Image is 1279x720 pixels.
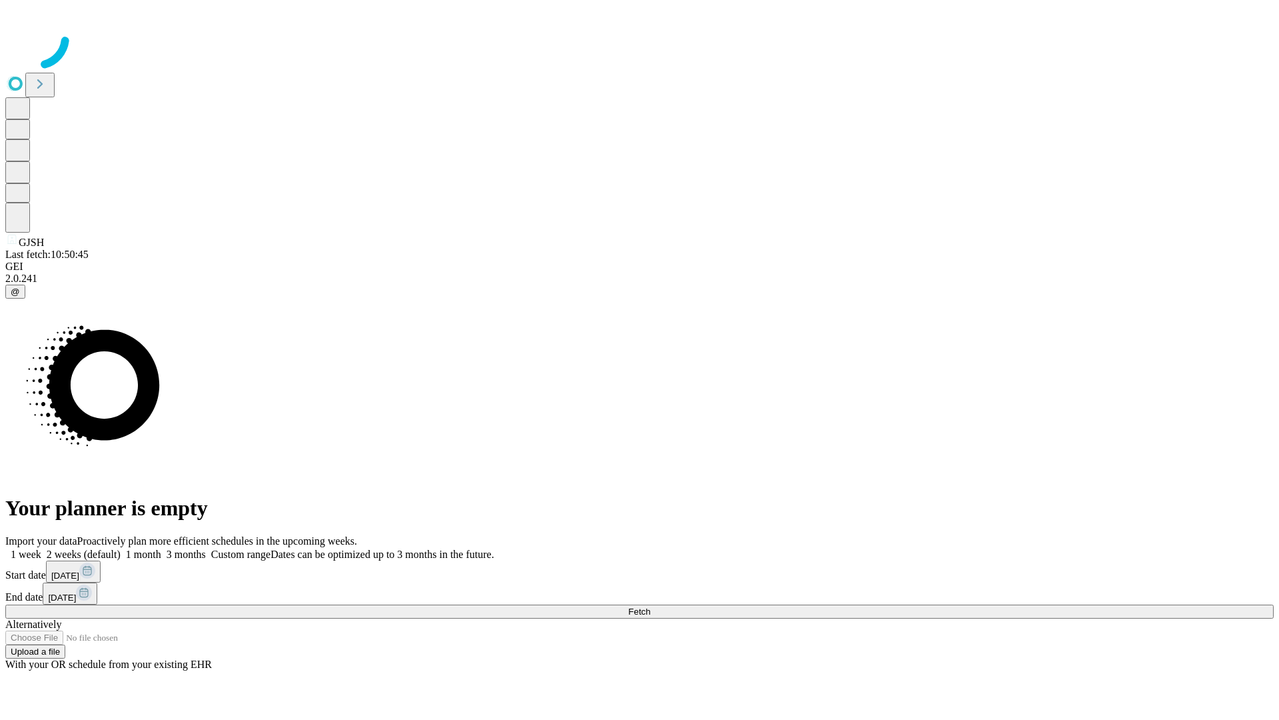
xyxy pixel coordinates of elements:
[5,659,212,670] span: With your OR schedule from your existing EHR
[5,583,1274,605] div: End date
[46,561,101,583] button: [DATE]
[5,619,61,630] span: Alternatively
[270,549,494,560] span: Dates can be optimized up to 3 months in the future.
[11,549,41,560] span: 1 week
[628,607,650,617] span: Fetch
[167,549,206,560] span: 3 months
[5,496,1274,521] h1: Your planner is empty
[126,549,161,560] span: 1 month
[211,549,270,560] span: Custom range
[5,249,89,260] span: Last fetch: 10:50:45
[5,535,77,547] span: Import your data
[5,561,1274,583] div: Start date
[5,273,1274,285] div: 2.0.241
[5,285,25,299] button: @
[19,237,44,248] span: GJSH
[43,583,97,605] button: [DATE]
[5,261,1274,273] div: GEI
[51,571,79,581] span: [DATE]
[5,645,65,659] button: Upload a file
[77,535,357,547] span: Proactively plan more efficient schedules in the upcoming weeks.
[11,287,20,297] span: @
[5,605,1274,619] button: Fetch
[47,549,121,560] span: 2 weeks (default)
[48,593,76,603] span: [DATE]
